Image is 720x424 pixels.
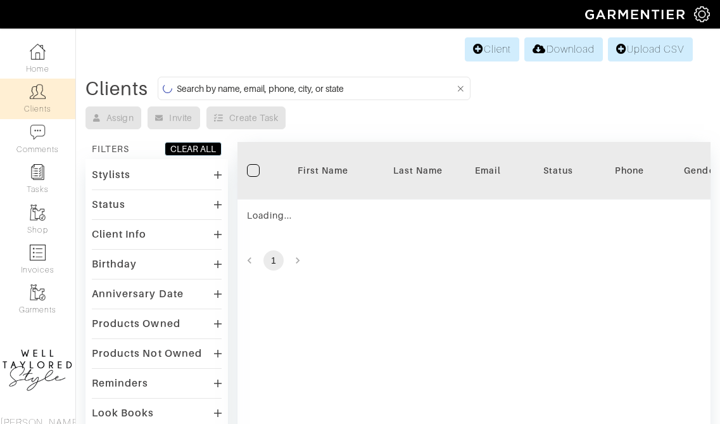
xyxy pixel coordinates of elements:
div: Look Books [92,407,155,420]
a: Upload CSV [608,37,693,61]
div: Client Info [92,228,147,241]
div: First Name [285,164,361,177]
div: Products Owned [92,318,180,330]
a: Client [465,37,519,61]
button: page 1 [263,250,284,271]
div: Reminders [92,377,148,390]
div: Status [520,164,596,177]
th: Toggle SortBy [275,142,370,200]
div: Status [92,198,125,211]
div: Loading... [247,209,501,222]
button: CLEAR ALL [165,142,222,156]
img: orders-icon-0abe47150d42831381b5fb84f609e132dff9fe21cb692f30cb5eec754e2cba89.png [30,245,46,260]
div: FILTERS [92,143,129,155]
img: garmentier-logo-header-white-b43fb05a5012e4ada735d5af1a66efaba907eab6374d6393d1fbf88cb4ef424d.png [579,3,694,25]
img: reminder-icon-8004d30b9f0a5d33ae49ab947aed9ed385cf756f9e5892f1edd6e32f2345188e.png [30,164,46,180]
a: Download [524,37,602,61]
div: Products Not Owned [92,347,202,360]
div: Phone [615,164,644,177]
div: CLEAR ALL [170,143,216,155]
img: garments-icon-b7da505a4dc4fd61783c78ac3ca0ef83fa9d6f193b1c9dc38574b1d14d53ca28.png [30,285,46,300]
div: Anniversary Date [92,288,184,300]
div: Email [475,164,501,177]
img: dashboard-icon-dbcd8f5a0b271acd01030246c82b418ddd0df26cd7fceb0bd07c9910d44c42f6.png [30,44,46,60]
div: Birthday [92,258,137,271]
input: Search by name, email, phone, city, or state [177,80,455,96]
div: Last Name [380,164,456,177]
img: comment-icon-a0a6a9ef722e966f86d9cbdc48e553b5cf19dbc54f86b18d962a5391bc8f6eb6.png [30,124,46,140]
img: gear-icon-white-bd11855cb880d31180b6d7d6211b90ccbf57a29d726f0c71d8c61bd08dd39cc2.png [694,6,710,22]
div: Clients [85,82,148,95]
div: Stylists [92,169,130,181]
nav: pagination navigation [237,250,711,271]
img: garments-icon-b7da505a4dc4fd61783c78ac3ca0ef83fa9d6f193b1c9dc38574b1d14d53ca28.png [30,205,46,221]
th: Toggle SortBy [510,142,605,200]
th: Toggle SortBy [370,142,465,200]
img: clients-icon-6bae9207a08558b7cb47a8932f037763ab4055f8c8b6bfacd5dc20c3e0201464.png [30,84,46,100]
